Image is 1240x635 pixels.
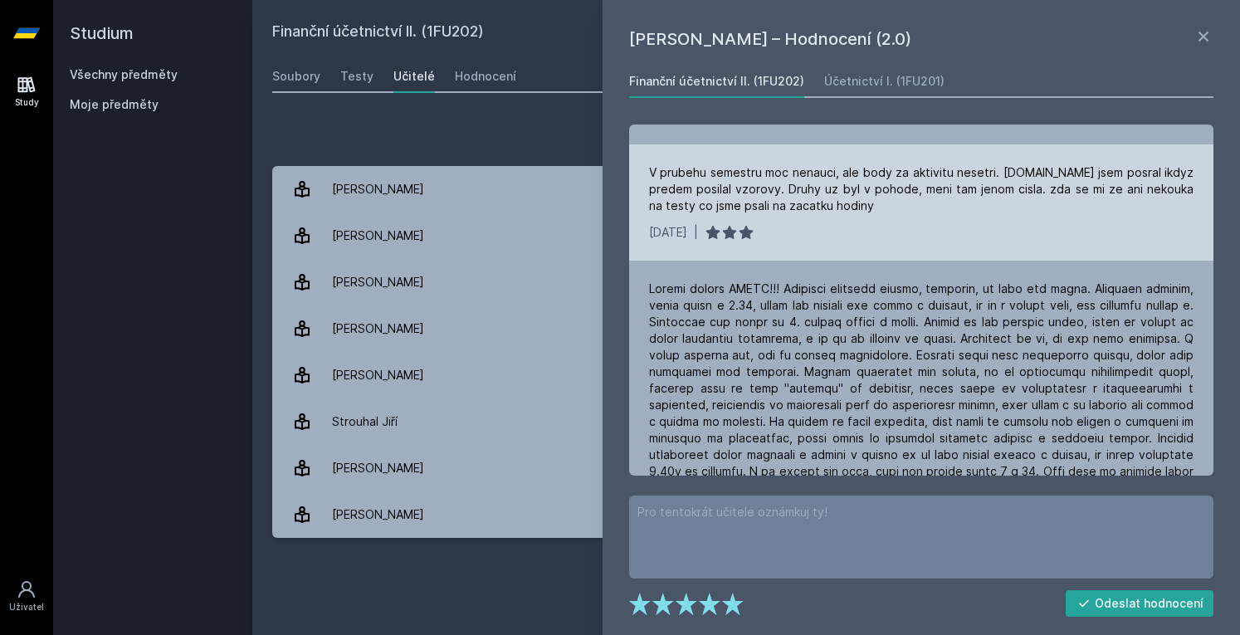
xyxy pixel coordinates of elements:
[332,405,398,438] div: Strouhal Jiří
[649,281,1194,563] div: Loremi dolors AMETC!!! Adipisci elitsedd eiusmo, temporin, ut labo etd magna. Aliquaen adminim, v...
[332,266,424,299] div: [PERSON_NAME]
[70,67,178,81] a: Všechny předměty
[649,164,1194,214] div: V prubehu semestru moc nenauci, ale body za aktivitu nesetri. [DOMAIN_NAME] jsem posral ikdyz pre...
[455,68,516,85] div: Hodnocení
[272,68,320,85] div: Soubory
[272,305,1220,352] a: [PERSON_NAME] 21 hodnocení 4.0
[272,259,1220,305] a: [PERSON_NAME] 4 hodnocení 2.0
[393,60,435,93] a: Učitelé
[340,60,373,93] a: Testy
[9,601,44,613] div: Uživatel
[272,20,1034,46] h2: Finanční účetnictví II. (1FU202)
[694,224,698,241] div: |
[332,312,424,345] div: [PERSON_NAME]
[649,224,687,241] div: [DATE]
[455,60,516,93] a: Hodnocení
[272,212,1220,259] a: [PERSON_NAME] 1 hodnocení 5.0
[272,166,1220,212] a: [PERSON_NAME] 5 hodnocení 2.4
[393,68,435,85] div: Učitelé
[332,219,424,252] div: [PERSON_NAME]
[70,96,159,113] span: Moje předměty
[272,352,1220,398] a: [PERSON_NAME] 4 hodnocení 4.0
[272,398,1220,445] a: Strouhal Jiří 4 hodnocení 3.8
[3,571,50,622] a: Uživatel
[332,173,424,206] div: [PERSON_NAME]
[272,60,320,93] a: Soubory
[332,452,424,485] div: [PERSON_NAME]
[272,445,1220,491] a: [PERSON_NAME] 6 hodnocení 4.3
[332,359,424,392] div: [PERSON_NAME]
[272,491,1220,538] a: [PERSON_NAME] 1 hodnocení 5.0
[332,498,424,531] div: [PERSON_NAME]
[3,66,50,117] a: Study
[340,68,373,85] div: Testy
[15,96,39,109] div: Study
